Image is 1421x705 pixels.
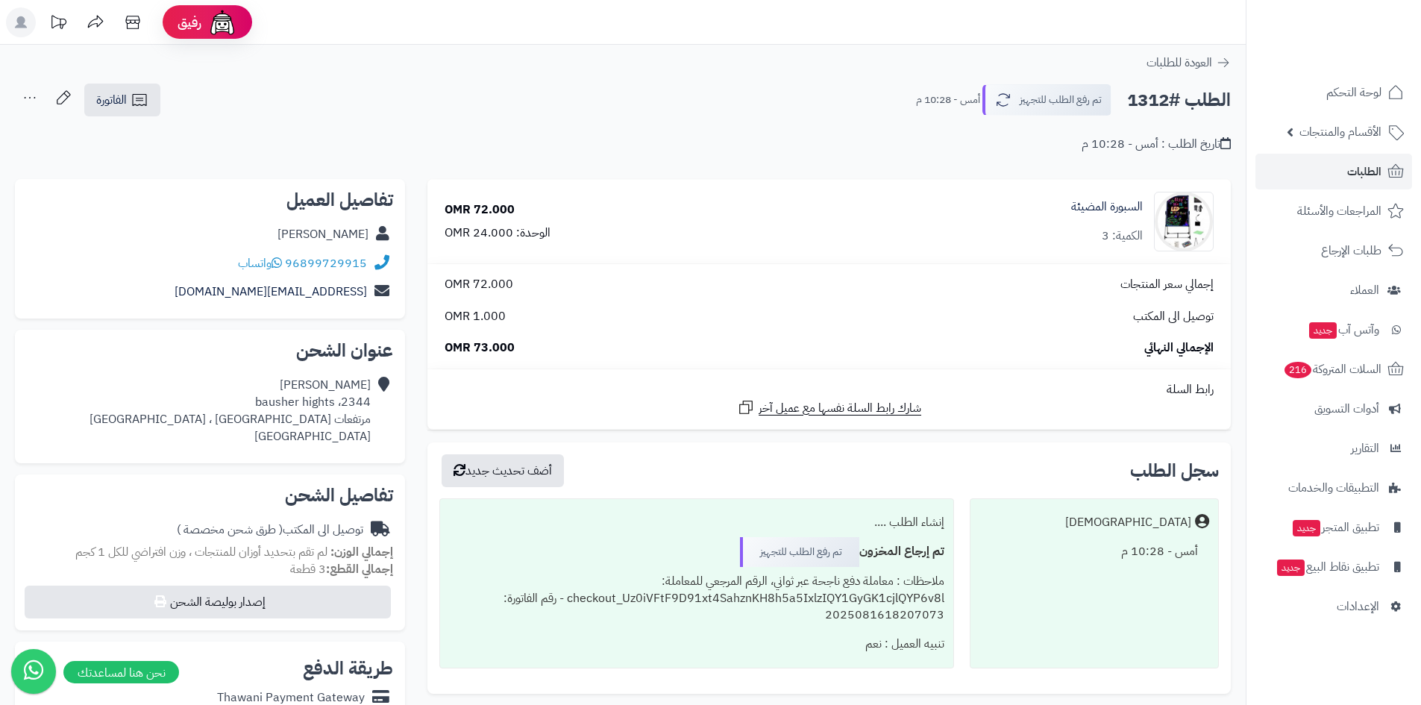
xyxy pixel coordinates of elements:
[207,7,237,37] img: ai-face.png
[27,342,393,360] h2: عنوان الشحن
[1350,280,1379,301] span: العملاء
[445,201,515,219] div: 72.000 OMR
[1102,228,1143,245] div: الكمية: 3
[238,254,282,272] a: واتساب
[27,191,393,209] h2: تفاصيل العميل
[1255,549,1412,585] a: تطبيق نقاط البيعجديد
[1293,520,1320,536] span: جديد
[1337,596,1379,617] span: الإعدادات
[979,537,1209,566] div: أمس - 10:28 م
[1321,240,1381,261] span: طلبات الإرجاع
[1146,54,1231,72] a: العودة للطلبات
[1065,514,1191,531] div: [DEMOGRAPHIC_DATA]
[445,225,550,242] div: الوحدة: 24.000 OMR
[1082,136,1231,153] div: تاريخ الطلب : أمس - 10:28 م
[1255,470,1412,506] a: التطبيقات والخدمات
[449,508,944,537] div: إنشاء الطلب ....
[25,586,391,618] button: إصدار بوليصة الشحن
[1283,359,1381,380] span: السلات المتروكة
[1347,161,1381,182] span: الطلبات
[326,560,393,578] strong: إجمالي القطع:
[1299,122,1381,142] span: الأقسام والمنتجات
[449,567,944,630] div: ملاحظات : معاملة دفع ناجحة عبر ثواني، الرقم المرجعي للمعاملة: checkout_Uz0iVFtF9D91xt4SahznKH8h5a...
[1326,82,1381,103] span: لوحة التحكم
[90,377,371,445] div: [PERSON_NAME] 2344، bausher hights مرتفعات [GEOGRAPHIC_DATA] ، [GEOGRAPHIC_DATA] [GEOGRAPHIC_DATA]
[285,254,367,272] a: 96899729915
[1144,339,1214,357] span: الإجمالي النهائي
[442,454,564,487] button: أضف تحديث جديد
[1255,193,1412,229] a: المراجعات والأسئلة
[175,283,367,301] a: [EMAIL_ADDRESS][DOMAIN_NAME]
[1308,319,1379,340] span: وآتس آب
[27,486,393,504] h2: تفاصيل الشحن
[1146,54,1212,72] span: العودة للطلبات
[1255,430,1412,466] a: التقارير
[1288,477,1379,498] span: التطبيقات والخدمات
[96,91,127,109] span: الفاتورة
[1291,517,1379,538] span: تطبيق المتجر
[1255,272,1412,308] a: العملاء
[1130,462,1219,480] h3: سجل الطلب
[1284,362,1311,378] span: 216
[1309,322,1337,339] span: جديد
[445,308,506,325] span: 1.000 OMR
[1314,398,1379,419] span: أدوات التسويق
[445,339,515,357] span: 73.000 OMR
[916,93,980,107] small: أمس - 10:28 م
[1255,233,1412,269] a: طلبات الإرجاع
[1255,75,1412,110] a: لوحة التحكم
[1276,557,1379,577] span: تطبيق نقاط البيع
[40,7,77,41] a: تحديثات المنصة
[1255,154,1412,189] a: الطلبات
[1155,192,1213,251] img: 1654508197-71A9dsPQkLL._AC_UL200_SR200,200_-90x90.jpg
[1297,201,1381,222] span: المراجعات والأسئلة
[740,537,859,567] div: تم رفع الطلب للتجهيز
[1255,391,1412,427] a: أدوات التسويق
[178,13,201,31] span: رفيق
[1255,589,1412,624] a: الإعدادات
[445,276,513,293] span: 72.000 OMR
[290,560,393,578] small: 3 قطعة
[1120,276,1214,293] span: إجمالي سعر المنتجات
[1277,560,1305,576] span: جديد
[303,659,393,677] h2: طريقة الدفع
[75,543,327,561] span: لم تقم بتحديد أوزان للمنتجات ، وزن افتراضي للكل 1 كجم
[1255,312,1412,348] a: وآتس آبجديد
[1255,351,1412,387] a: السلات المتروكة216
[1255,510,1412,545] a: تطبيق المتجرجديد
[330,543,393,561] strong: إجمالي الوزن:
[277,226,368,243] div: [PERSON_NAME]
[177,521,363,539] div: توصيل الى المكتب
[759,400,921,417] span: شارك رابط السلة نفسها مع عميل آخر
[737,398,921,417] a: شارك رابط السلة نفسها مع عميل آخر
[177,521,283,539] span: ( طرق شحن مخصصة )
[859,542,944,560] b: تم إرجاع المخزون
[1127,85,1231,116] h2: الطلب #1312
[1133,308,1214,325] span: توصيل الى المكتب
[1071,198,1143,216] a: السبورة المضيئة
[1320,42,1407,73] img: logo-2.png
[84,84,160,116] a: الفاتورة
[1351,438,1379,459] span: التقارير
[449,630,944,659] div: تنبيه العميل : نعم
[433,381,1225,398] div: رابط السلة
[982,84,1111,116] button: تم رفع الطلب للتجهيز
